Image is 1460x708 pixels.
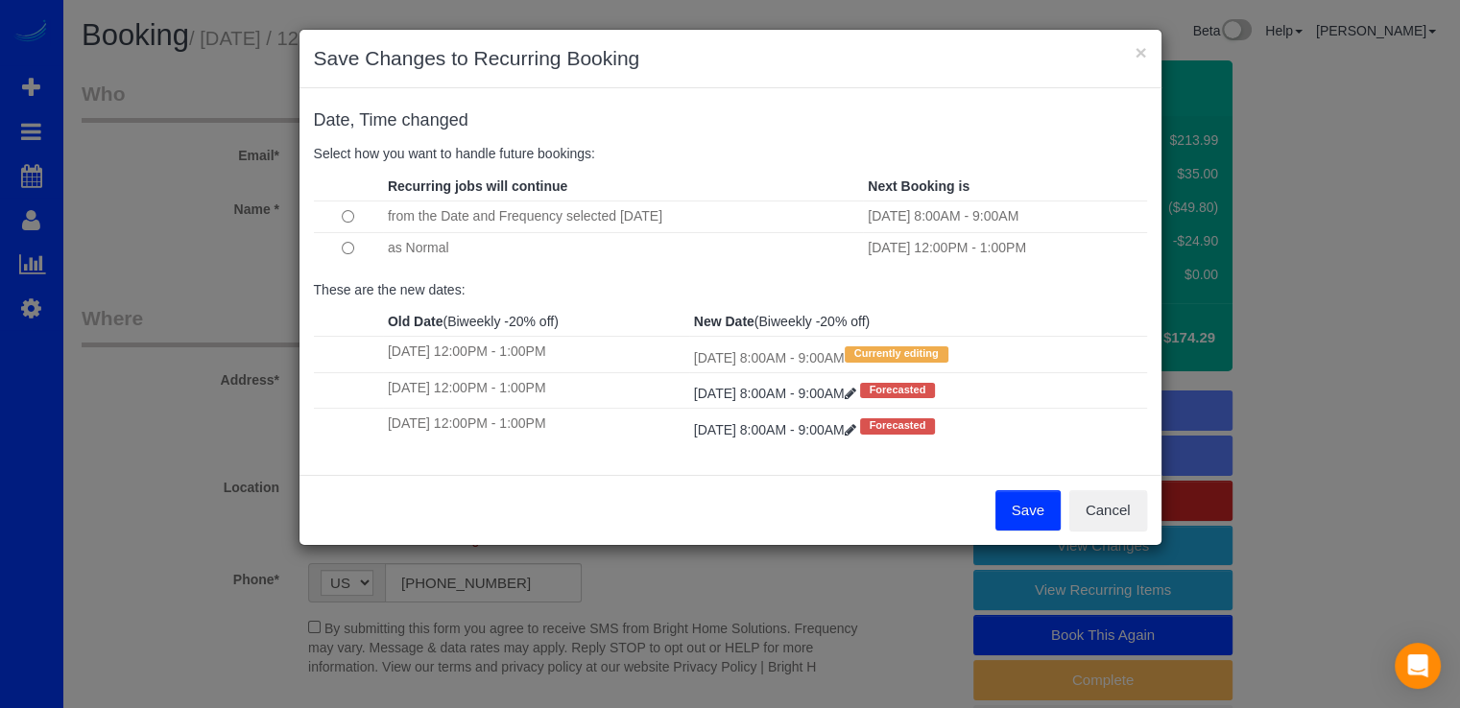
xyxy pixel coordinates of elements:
h3: Save Changes to Recurring Booking [314,44,1147,73]
td: [DATE] 8:00AM - 9:00AM [689,337,1147,372]
strong: Next Booking is [868,178,969,194]
h4: changed [314,111,1147,130]
td: [DATE] 12:00PM - 1:00PM [863,232,1146,264]
strong: Recurring jobs will continue [388,178,567,194]
a: [DATE] 8:00AM - 9:00AM [694,422,860,437]
a: [DATE] 8:00AM - 9:00AM [694,386,860,401]
p: These are the new dates: [314,280,1147,299]
td: [DATE] 8:00AM - 9:00AM [863,201,1146,232]
p: Select how you want to handle future bookings: [314,144,1147,163]
span: Currently editing [845,346,948,362]
div: Open Intercom Messenger [1395,643,1441,689]
span: Date, Time [314,110,397,130]
button: × [1135,42,1146,62]
span: Forecasted [860,418,936,434]
th: (Biweekly -20% off) [383,307,689,337]
span: Forecasted [860,383,936,398]
button: Save [995,490,1061,531]
strong: Old Date [388,314,443,329]
td: from the Date and Frequency selected [DATE] [383,201,863,232]
td: [DATE] 12:00PM - 1:00PM [383,372,689,408]
td: [DATE] 12:00PM - 1:00PM [383,409,689,444]
button: Cancel [1069,490,1147,531]
td: [DATE] 12:00PM - 1:00PM [383,337,689,372]
strong: New Date [694,314,754,329]
th: (Biweekly -20% off) [689,307,1147,337]
td: as Normal [383,232,863,264]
